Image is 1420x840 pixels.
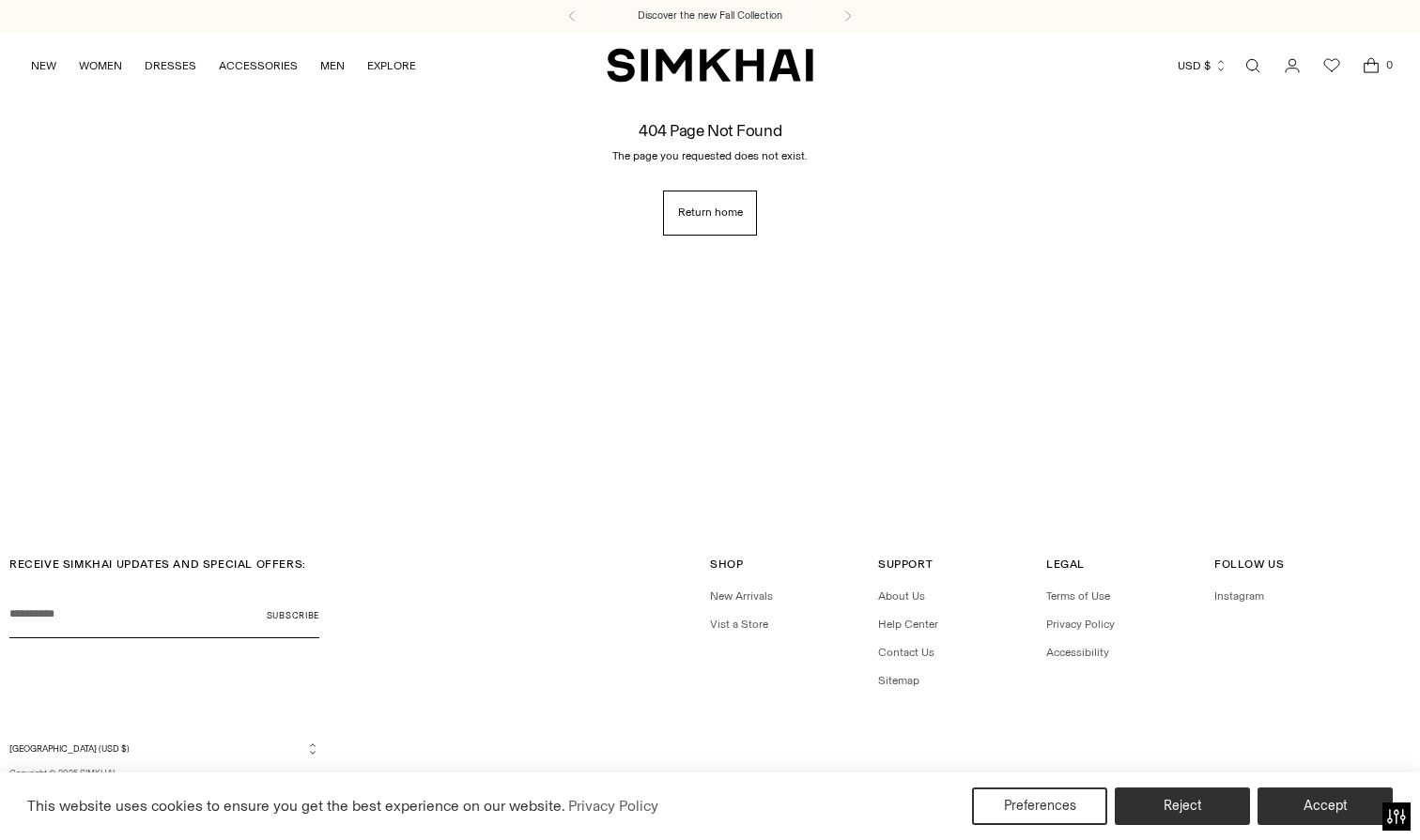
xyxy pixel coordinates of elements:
span: Follow Us [1214,557,1284,571]
a: Go to the account page [1273,47,1311,84]
a: DRESSES [145,45,196,86]
a: New Arrivals [710,589,773,603]
p: The page you requested does not exist. [612,147,808,164]
a: Discover the new Fall Collection [638,8,782,23]
a: SIMKHAI [80,768,115,778]
a: Privacy Policy [1046,618,1115,631]
a: Sitemap [878,674,919,687]
button: Accept [1258,787,1393,825]
a: Terms of Use [1046,589,1110,603]
a: Wishlist [1313,47,1351,84]
a: ACCESSORIES [219,45,298,86]
a: Accessibility [1046,646,1109,659]
a: SIMKHAI [607,47,813,84]
a: Return home [663,191,758,236]
span: Return home [678,205,743,221]
span: Legal [1046,557,1085,571]
a: Privacy Policy (opens in a new tab) [565,792,661,820]
a: Vist a Store [710,618,768,631]
span: RECEIVE SIMKHAI UPDATES AND SPECIAL OFFERS: [9,557,306,571]
h1: 404 Page Not Found [639,121,781,139]
button: USD $ [1178,45,1227,86]
a: About Us [878,589,925,603]
a: Open search modal [1234,47,1272,84]
a: Open cart modal [1352,47,1390,84]
button: [GEOGRAPHIC_DATA] (USD $) [9,741,319,756]
button: Preferences [972,787,1107,825]
span: 0 [1381,56,1397,73]
span: Support [878,557,933,571]
a: Contact Us [878,646,934,659]
a: Instagram [1214,589,1264,603]
a: MEN [320,45,345,86]
span: This website uses cookies to ensure you get the best experience on our website. [27,797,565,815]
a: NEW [31,45,56,86]
button: Reject [1115,787,1250,825]
a: WOMEN [79,45,122,86]
p: Copyright © 2025, . [9,767,319,780]
button: Subscribe [267,591,319,638]
a: EXPLORE [367,45,416,86]
a: Help Center [878,618,938,631]
span: Shop [710,557,743,571]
